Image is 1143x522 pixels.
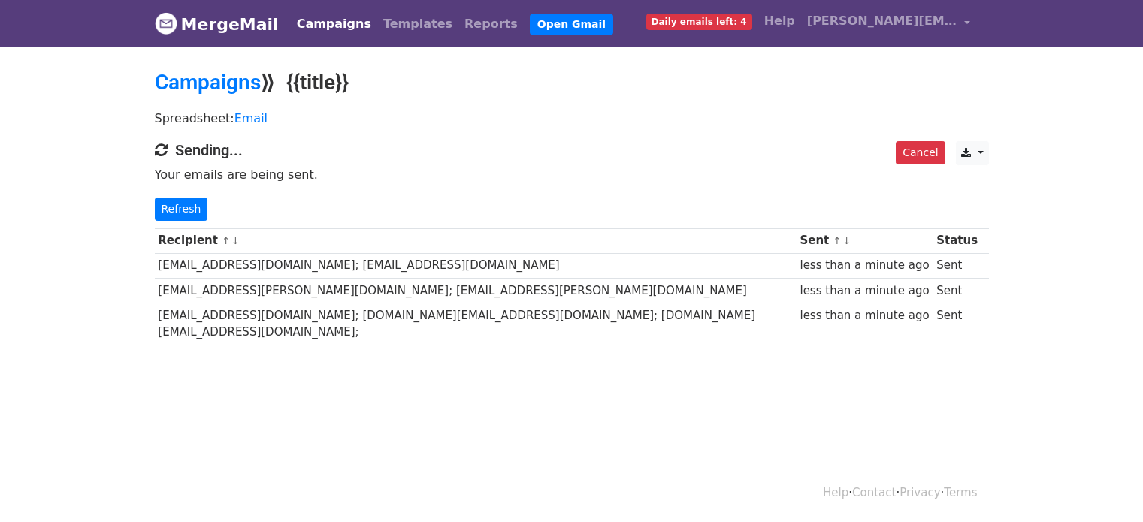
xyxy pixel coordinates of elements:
a: Contact [852,486,896,499]
td: Sent [933,253,981,278]
div: less than a minute ago [800,257,929,274]
div: less than a minute ago [800,282,929,300]
a: Help [823,486,848,499]
a: ↑ [222,235,230,246]
span: Daily emails left: 4 [646,14,752,30]
a: Help [758,6,801,36]
a: Refresh [155,198,208,221]
a: [PERSON_NAME][EMAIL_ADDRESS][DOMAIN_NAME] [801,6,977,41]
a: ↓ [842,235,851,246]
div: less than a minute ago [800,307,929,324]
th: Recipient [155,228,797,253]
p: Your emails are being sent. [155,167,989,183]
a: Reports [458,9,524,39]
a: ↓ [231,235,240,246]
th: Status [933,228,981,253]
a: Email [234,111,268,125]
a: Open Gmail [530,14,613,35]
h4: Sending... [155,141,989,159]
td: [EMAIL_ADDRESS][DOMAIN_NAME]; [EMAIL_ADDRESS][DOMAIN_NAME] [155,253,797,278]
a: Campaigns [155,70,261,95]
th: Sent [797,228,933,253]
h2: ⟫ {{title}} [155,70,989,95]
span: [PERSON_NAME][EMAIL_ADDRESS][DOMAIN_NAME] [807,12,957,30]
p: Spreadsheet: [155,110,989,126]
td: Sent [933,278,981,303]
a: Cancel [896,141,945,164]
img: MergeMail logo [155,12,177,35]
td: Sent [933,303,981,344]
a: Privacy [900,486,940,499]
a: Terms [944,486,977,499]
a: Templates [377,9,458,39]
a: ↑ [833,235,842,246]
a: MergeMail [155,8,279,40]
td: [EMAIL_ADDRESS][PERSON_NAME][DOMAIN_NAME]; [EMAIL_ADDRESS][PERSON_NAME][DOMAIN_NAME] [155,278,797,303]
td: [EMAIL_ADDRESS][DOMAIN_NAME]; [DOMAIN_NAME][EMAIL_ADDRESS][DOMAIN_NAME]; [DOMAIN_NAME][EMAIL_ADDR... [155,303,797,344]
a: Campaigns [291,9,377,39]
a: Daily emails left: 4 [640,6,758,36]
